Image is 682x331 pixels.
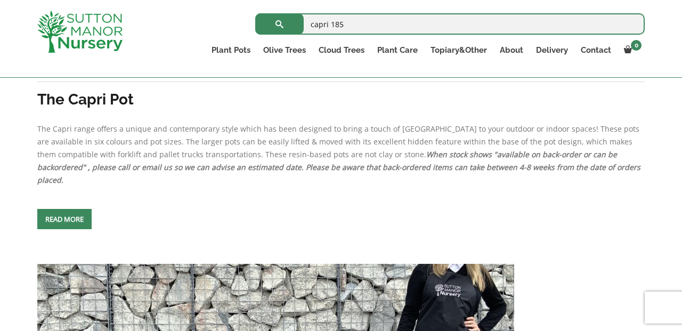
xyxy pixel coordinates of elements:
[37,60,645,187] div: The Capri range offers a unique and contemporary style which has been designed to bring a touch o...
[312,43,371,58] a: Cloud Trees
[530,43,574,58] a: Delivery
[37,91,134,108] strong: The Capri Pot
[493,43,530,58] a: About
[574,43,618,58] a: Contact
[37,149,640,185] em: When stock shows "available on back-order or can be backordered" , please call or email us so we ...
[257,43,312,58] a: Olive Trees
[37,209,92,229] a: Read more
[631,40,642,51] span: 0
[424,43,493,58] a: Topiary&Other
[618,43,645,58] a: 0
[255,13,645,35] input: Search...
[371,43,424,58] a: Plant Care
[205,43,257,58] a: Plant Pots
[37,11,123,53] img: logo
